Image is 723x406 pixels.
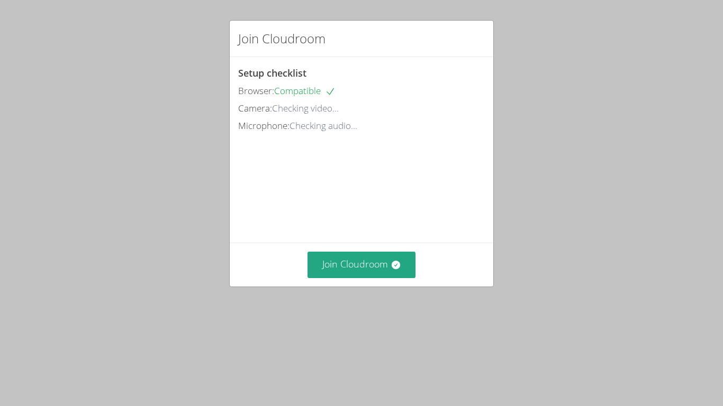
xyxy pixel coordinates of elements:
span: Checking audio... [290,119,357,132]
h2: Join Cloudroom [238,29,326,48]
span: Setup checklist [238,67,306,79]
button: Join Cloudroom [308,252,416,278]
span: Checking video... [272,102,339,114]
span: Camera: [238,102,272,114]
span: Browser: [238,85,274,97]
span: Compatible [274,85,336,97]
span: Microphone: [238,119,290,132]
